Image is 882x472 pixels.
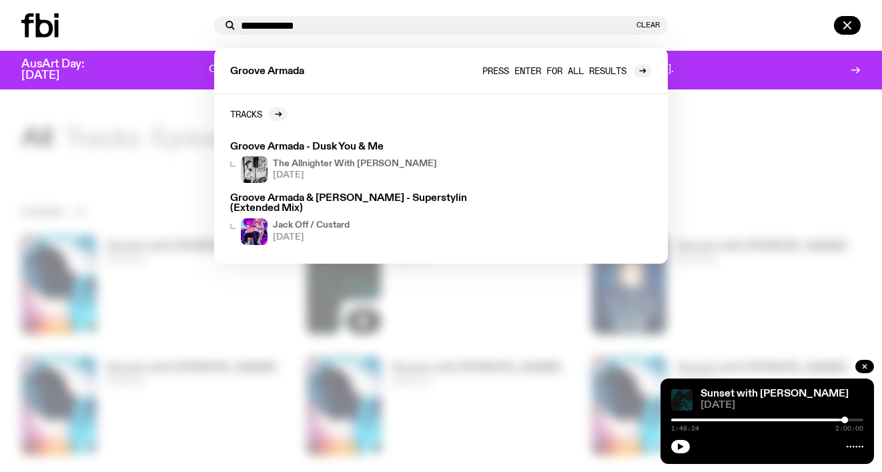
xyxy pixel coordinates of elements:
[273,171,437,180] span: [DATE]
[273,221,350,230] h4: Jack Off / Custard
[230,67,304,77] span: Groove Armada
[701,401,863,411] span: [DATE]
[209,64,674,76] p: One day. One community. One frequency worth fighting for. Donate to support [DOMAIN_NAME].
[241,156,268,183] img: black and white photo of izzy djing. there is a desk in front of her with DJ decks, bottles of dr...
[230,142,476,152] h3: Groove Armada - Dusk You & Me
[21,59,107,81] h3: AusArt Day: [DATE]
[273,160,437,168] h4: The Allnighter With [PERSON_NAME]
[230,109,262,119] h2: Tracks
[225,188,481,250] a: Groove Armada & [PERSON_NAME] - Superstylin (Extended Mix)Jack Off / Custard[DATE]
[225,137,481,188] a: Groove Armada - Dusk You & Meblack and white photo of izzy djing. there is a desk in front of her...
[482,65,626,75] span: Press enter for all results
[835,425,863,432] span: 2:00:00
[230,194,476,214] h3: Groove Armada & [PERSON_NAME] - Superstylin (Extended Mix)
[482,64,652,77] a: Press enter for all results
[671,425,699,432] span: 1:48:24
[701,389,849,399] a: Sunset with [PERSON_NAME]
[230,107,288,121] a: Tracks
[636,21,660,29] button: Clear
[273,233,350,242] span: [DATE]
